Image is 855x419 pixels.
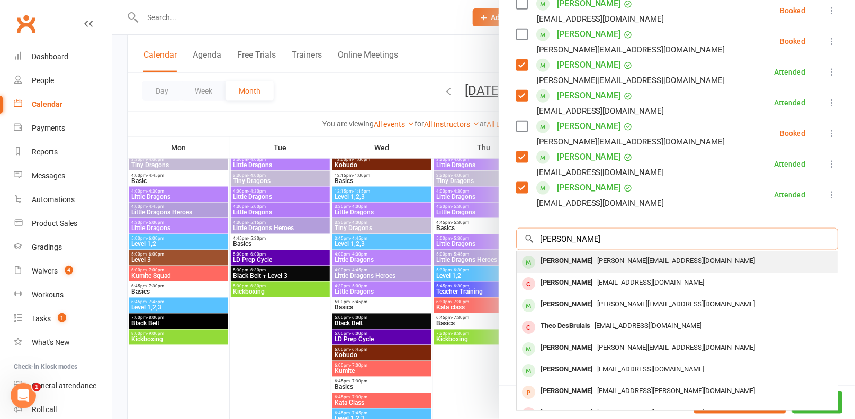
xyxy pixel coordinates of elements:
div: Product Sales [32,219,77,227]
div: Attended [774,160,805,168]
div: General attendance [32,381,96,390]
div: Reports [32,148,58,156]
input: Search to add attendees [516,228,838,250]
a: Product Sales [14,212,112,235]
a: Automations [14,188,112,212]
div: Gradings [32,243,62,251]
a: People [14,69,112,93]
div: Booked [780,7,805,14]
span: 1 [32,383,41,391]
div: member [522,256,535,269]
div: [PERSON_NAME] [536,362,597,377]
iframe: Intercom live chat [11,383,36,408]
div: Attended [774,68,805,76]
div: [EMAIL_ADDRESS][DOMAIN_NAME] [537,196,664,210]
a: Clubworx [13,11,39,37]
div: Roll call [32,405,57,414]
a: [PERSON_NAME] [557,87,621,104]
div: [EMAIL_ADDRESS][DOMAIN_NAME] [537,12,664,26]
a: Payments [14,116,112,140]
div: prospect [522,386,535,399]
div: People [32,76,54,85]
div: Booked [780,38,805,45]
a: General attendance kiosk mode [14,374,112,398]
span: [PERSON_NAME][EMAIL_ADDRESS][DOMAIN_NAME] [597,343,755,351]
span: [EMAIL_ADDRESS][DOMAIN_NAME] [597,365,705,373]
span: [EMAIL_ADDRESS][PERSON_NAME][DOMAIN_NAME] [597,387,755,395]
a: Waivers 4 [14,259,112,283]
div: [PERSON_NAME] [536,384,597,399]
div: Calendar [32,100,62,108]
div: [PERSON_NAME] [536,340,597,356]
span: [EMAIL_ADDRESS][DOMAIN_NAME] [597,278,705,286]
div: [PERSON_NAME] [536,253,597,269]
div: [EMAIL_ADDRESS][DOMAIN_NAME] [537,104,664,118]
div: member [522,277,535,290]
a: What's New [14,331,112,354]
a: [PERSON_NAME] [557,179,621,196]
span: 4 [65,266,73,275]
a: Reports [14,140,112,164]
div: [PERSON_NAME][EMAIL_ADDRESS][DOMAIN_NAME] [537,135,725,149]
div: Attended [774,191,805,198]
span: [EMAIL_ADDRESS][DOMAIN_NAME] [597,408,705,416]
span: 1 [58,313,66,322]
a: Dashboard [14,45,112,69]
div: [PERSON_NAME][EMAIL_ADDRESS][DOMAIN_NAME] [537,43,725,57]
a: Calendar [14,93,112,116]
div: [PERSON_NAME] [536,297,597,312]
div: Waivers [32,267,58,275]
div: Messages [32,171,65,180]
div: member [522,342,535,356]
div: Tasks [32,314,51,323]
span: [PERSON_NAME][EMAIL_ADDRESS][DOMAIN_NAME] [597,257,755,265]
a: [PERSON_NAME] [557,149,621,166]
div: Booked [780,130,805,137]
a: Tasks 1 [14,307,112,331]
a: [PERSON_NAME] [557,26,621,43]
a: Gradings [14,235,112,259]
a: Messages [14,164,112,188]
div: Payments [32,124,65,132]
div: Workouts [32,290,64,299]
div: member [522,299,535,312]
div: [PERSON_NAME][EMAIL_ADDRESS][DOMAIN_NAME] [537,74,725,87]
div: member [522,321,535,334]
div: Attended [774,99,805,106]
div: [PERSON_NAME] [536,275,597,290]
div: Theo DesBrulais [536,318,595,334]
a: [PERSON_NAME] [557,118,621,135]
a: Workouts [14,283,112,307]
div: Automations [32,195,75,204]
div: [EMAIL_ADDRESS][DOMAIN_NAME] [537,166,664,179]
a: [PERSON_NAME] [557,57,621,74]
span: [PERSON_NAME][EMAIL_ADDRESS][DOMAIN_NAME] [597,300,755,308]
div: Dashboard [32,52,68,61]
div: member [522,364,535,377]
span: [EMAIL_ADDRESS][DOMAIN_NAME] [595,322,702,330]
div: What's New [32,338,70,347]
